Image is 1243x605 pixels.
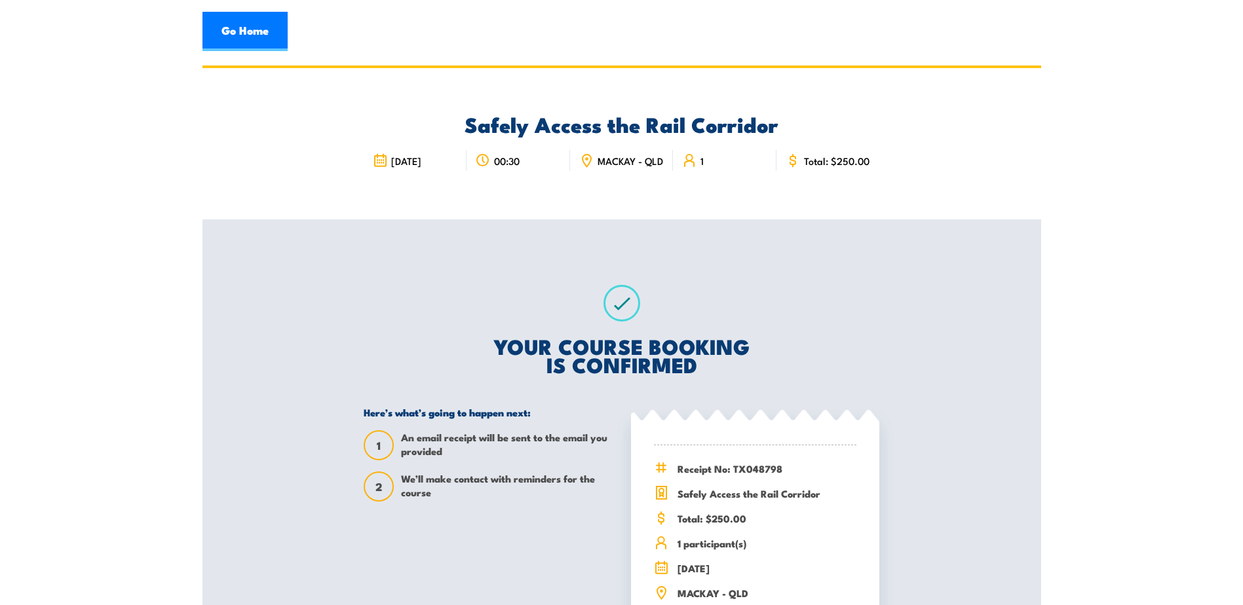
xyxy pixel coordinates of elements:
[494,155,520,166] span: 00:30
[678,486,856,501] span: Safely Access the Rail Corridor
[678,536,856,551] span: 1 participant(s)
[804,155,870,166] span: Total: $250.00
[678,585,856,600] span: MACKAY - QLD
[678,560,856,576] span: [DATE]
[598,155,663,166] span: MACKAY - QLD
[401,471,612,502] span: We’ll make contact with reminders for the course
[700,155,704,166] span: 1
[391,155,421,166] span: [DATE]
[364,115,879,133] h2: Safely Access the Rail Corridor
[364,337,879,373] h2: YOUR COURSE BOOKING IS CONFIRMED
[365,480,392,494] span: 2
[678,461,856,476] span: Receipt No: TX048798
[364,406,612,418] h5: Here’s what’s going to happen next:
[202,12,288,51] a: Go Home
[401,430,612,460] span: An email receipt will be sent to the email you provided
[678,511,856,526] span: Total: $250.00
[365,439,392,452] span: 1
